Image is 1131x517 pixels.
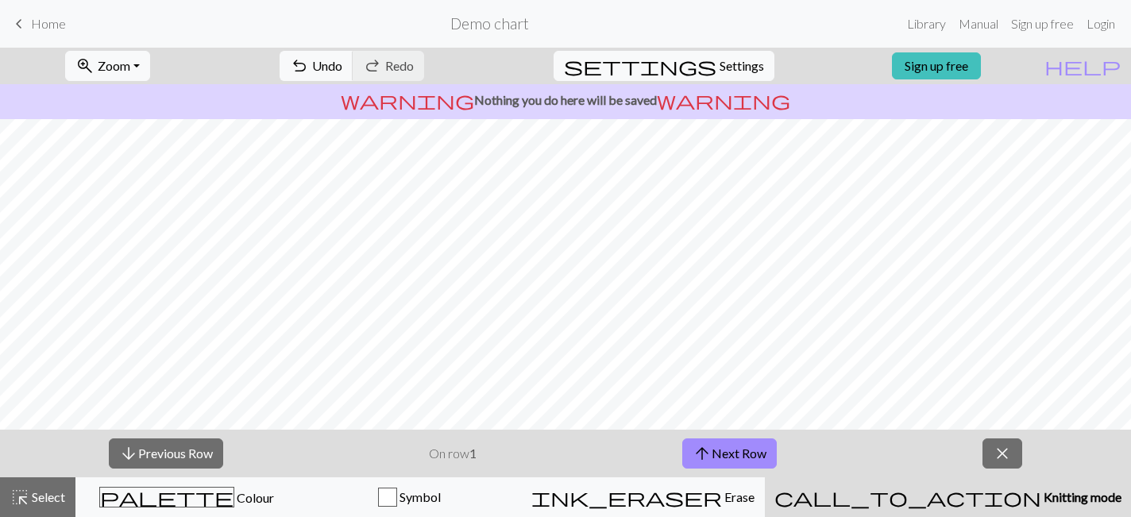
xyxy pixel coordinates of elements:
span: Symbol [397,489,441,504]
a: Library [901,8,952,40]
span: arrow_downward [119,442,138,465]
a: Login [1080,8,1121,40]
button: Previous Row [109,438,223,469]
span: palette [100,486,234,508]
button: Symbol [299,477,522,517]
span: arrow_upward [693,442,712,465]
span: Select [29,489,65,504]
button: SettingsSettings [554,51,774,81]
span: Knitting mode [1041,489,1121,504]
span: keyboard_arrow_left [10,13,29,35]
button: Erase [521,477,765,517]
span: highlight_alt [10,486,29,508]
button: Colour [75,477,299,517]
i: Settings [564,56,716,75]
h2: Demo chart [450,14,529,33]
a: Home [10,10,66,37]
a: Manual [952,8,1005,40]
span: zoom_in [75,55,95,77]
span: Erase [722,489,755,504]
button: Knitting mode [765,477,1131,517]
span: help [1044,55,1121,77]
button: Next Row [682,438,777,469]
p: Nothing you do here will be saved [6,91,1125,110]
a: Sign up free [1005,8,1080,40]
span: settings [564,55,716,77]
button: Undo [280,51,353,81]
span: Colour [234,490,274,505]
a: Sign up free [892,52,981,79]
span: close [993,442,1012,465]
span: warning [657,89,790,111]
span: warning [341,89,474,111]
span: call_to_action [774,486,1041,508]
span: Zoom [98,58,130,73]
span: Home [31,16,66,31]
strong: 1 [469,446,477,461]
button: Zoom [65,51,150,81]
p: On row [429,444,477,463]
span: ink_eraser [531,486,722,508]
span: undo [290,55,309,77]
span: Undo [312,58,342,73]
span: Settings [720,56,764,75]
